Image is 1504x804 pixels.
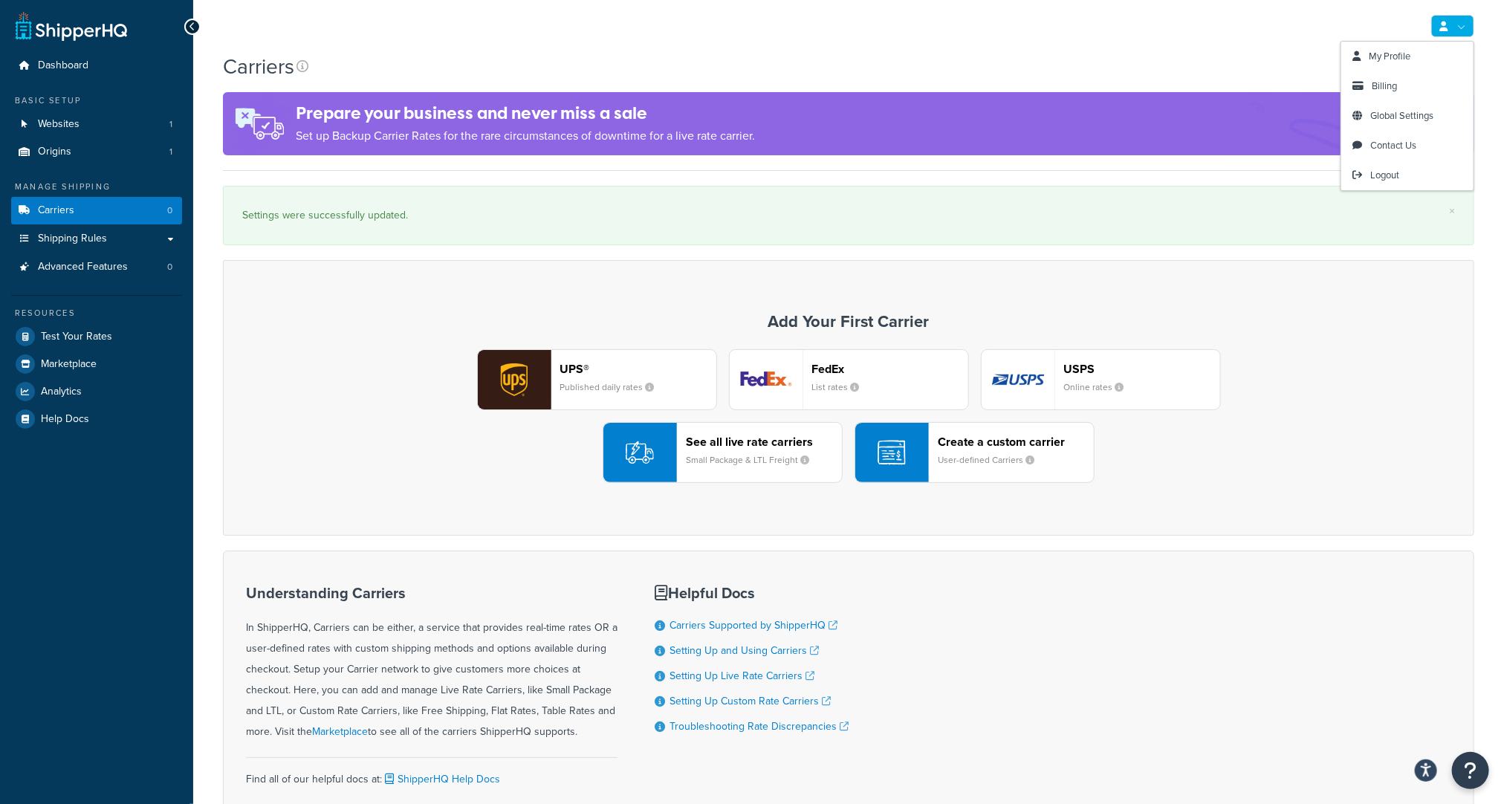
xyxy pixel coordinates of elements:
[41,358,97,371] span: Marketplace
[477,349,717,410] button: ups logoUPS®Published daily rates
[242,205,1455,226] div: Settings were successfully updated.
[1369,49,1410,63] span: My Profile
[296,126,755,146] p: Set up Backup Carrier Rates for the rare circumstances of downtime for a live rate carrier.
[223,92,296,155] img: ad-rules-rateshop-fe6ec290ccb7230408bd80ed9643f0289d75e0ffd9eb532fc0e269fcd187b520.png
[169,118,172,131] span: 1
[1341,101,1474,131] a: Global Settings
[981,349,1221,410] button: usps logoUSPSOnline rates
[982,350,1054,409] img: usps logo
[11,253,182,281] a: Advanced Features 0
[11,351,182,377] a: Marketplace
[167,261,172,273] span: 0
[1064,380,1136,394] small: Online rates
[11,323,182,350] a: Test Your Rates
[812,362,968,376] header: FedEx
[41,386,82,398] span: Analytics
[11,378,182,405] a: Analytics
[38,118,80,131] span: Websites
[38,146,71,158] span: Origins
[1370,138,1416,152] span: Contact Us
[1341,71,1474,101] a: Billing
[38,59,88,72] span: Dashboard
[41,331,112,343] span: Test Your Rates
[11,94,182,107] div: Basic Setup
[1449,205,1455,217] a: ×
[11,253,182,281] li: Advanced Features
[382,771,500,787] a: ShipperHQ Help Docs
[11,197,182,224] li: Carriers
[812,380,872,394] small: List rates
[686,435,842,449] header: See all live rate carriers
[878,438,906,467] img: icon-carrier-custom-c93b8a24.svg
[938,453,1046,467] small: User-defined Carriers
[1452,752,1489,789] button: Open Resource Center
[11,138,182,166] li: Origins
[167,204,172,217] span: 0
[296,101,755,126] h4: Prepare your business and never miss a sale
[655,585,849,601] h3: Helpful Docs
[670,668,814,684] a: Setting Up Live Rate Carriers
[16,11,127,41] a: ShipperHQ Home
[1341,131,1474,161] a: Contact Us
[1370,108,1433,123] span: Global Settings
[670,693,831,709] a: Setting Up Custom Rate Carriers
[560,380,667,394] small: Published daily rates
[11,138,182,166] a: Origins 1
[11,307,182,320] div: Resources
[670,719,849,734] a: Troubleshooting Rate Discrepancies
[730,350,803,409] img: fedEx logo
[1064,362,1220,376] header: USPS
[1372,79,1397,93] span: Billing
[169,146,172,158] span: 1
[246,585,618,742] div: In ShipperHQ, Carriers can be either, a service that provides real-time rates OR a user-defined r...
[246,757,618,790] div: Find all of our helpful docs at:
[729,349,969,410] button: fedEx logoFedExList rates
[38,233,107,245] span: Shipping Rules
[670,643,819,658] a: Setting Up and Using Carriers
[246,585,618,601] h3: Understanding Carriers
[223,52,294,81] h1: Carriers
[312,724,368,739] a: Marketplace
[478,350,551,409] img: ups logo
[560,362,716,376] header: UPS®
[11,406,182,432] a: Help Docs
[11,225,182,253] a: Shipping Rules
[11,197,182,224] a: Carriers 0
[1341,42,1474,71] a: My Profile
[686,453,821,467] small: Small Package & LTL Freight
[626,438,654,467] img: icon-carrier-liverate-becf4550.svg
[11,52,182,80] a: Dashboard
[38,204,74,217] span: Carriers
[855,422,1095,483] button: Create a custom carrierUser-defined Carriers
[1341,161,1474,190] a: Logout
[11,111,182,138] li: Websites
[670,617,837,633] a: Carriers Supported by ShipperHQ
[938,435,1094,449] header: Create a custom carrier
[1370,168,1399,182] span: Logout
[38,261,128,273] span: Advanced Features
[239,313,1459,331] h3: Add Your First Carrier
[41,413,89,426] span: Help Docs
[603,422,843,483] button: See all live rate carriersSmall Package & LTL Freight
[11,181,182,193] div: Manage Shipping
[11,111,182,138] a: Websites 1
